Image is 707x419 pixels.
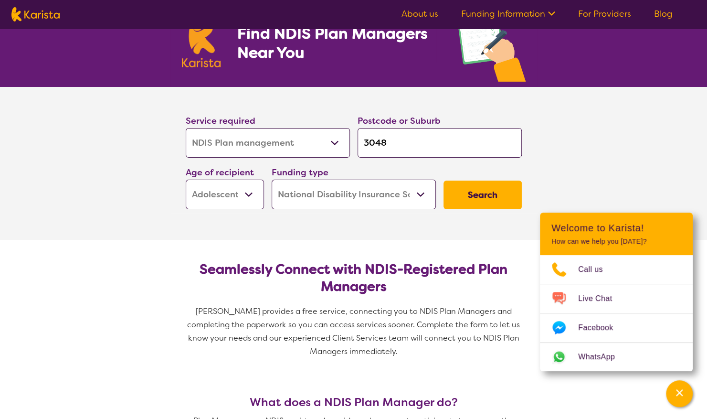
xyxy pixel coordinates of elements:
ul: Choose channel [540,255,693,371]
label: Postcode or Suburb [358,115,441,127]
img: Karista logo [182,16,221,67]
span: [PERSON_NAME] provides a free service, connecting you to NDIS Plan Managers and completing the pa... [187,306,522,356]
button: Channel Menu [666,380,693,407]
span: Facebook [578,321,624,335]
span: Call us [578,262,614,277]
h3: What does a NDIS Plan Manager do? [182,396,526,409]
label: Service required [186,115,255,127]
div: Channel Menu [540,213,693,371]
h2: Welcome to Karista! [551,222,681,234]
span: Live Chat [578,291,623,306]
button: Search [443,181,522,209]
label: Funding type [272,167,328,178]
h2: Seamlessly Connect with NDIS-Registered Plan Managers [193,261,514,295]
h1: Find NDIS Plan Managers Near You [237,24,436,62]
span: WhatsApp [578,350,626,364]
p: How can we help you [DATE]? [551,237,681,246]
a: Web link opens in a new tab. [540,343,693,371]
img: Karista logo [11,7,60,21]
a: Funding Information [461,8,555,20]
a: For Providers [578,8,631,20]
a: Blog [654,8,673,20]
img: plan-management [456,3,526,87]
a: About us [401,8,438,20]
label: Age of recipient [186,167,254,178]
input: Type [358,128,522,158]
